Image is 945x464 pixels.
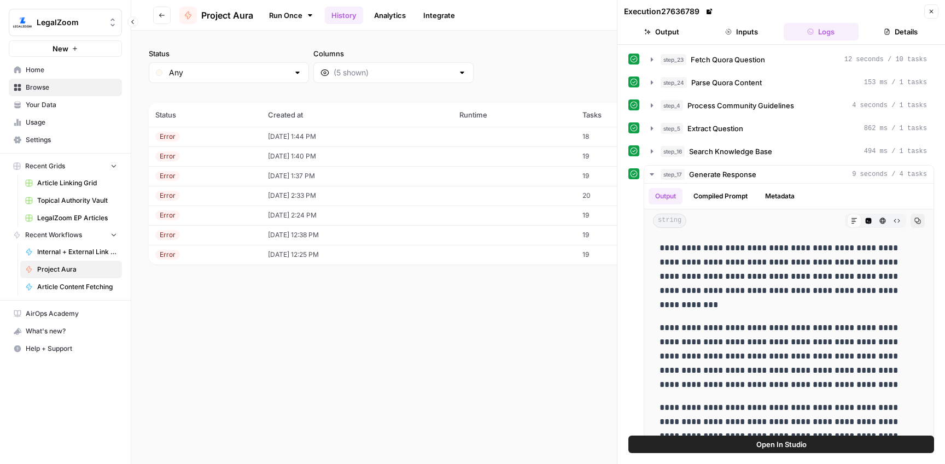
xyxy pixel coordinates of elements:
[661,146,685,157] span: step_16
[453,103,575,127] th: Runtime
[644,184,934,457] div: 9 seconds / 4 tasks
[149,48,309,59] label: Status
[169,67,289,78] input: Any
[576,205,673,225] td: 19
[367,7,412,24] a: Analytics
[644,51,934,68] button: 12 seconds / 10 tasks
[576,166,673,186] td: 19
[576,225,673,245] td: 19
[26,83,117,92] span: Browse
[155,132,180,142] div: Error
[26,135,117,145] span: Settings
[313,48,474,59] label: Columns
[864,124,927,133] span: 862 ms / 1 tasks
[576,186,673,205] td: 20
[155,230,180,240] div: Error
[9,131,122,149] a: Settings
[261,127,453,146] td: [DATE] 1:44 PM
[691,54,765,65] span: Fetch Quora Question
[155,191,180,201] div: Error
[155,171,180,181] div: Error
[644,143,934,160] button: 494 ms / 1 tasks
[9,114,122,131] a: Usage
[149,83,927,103] span: (7 records)
[261,225,453,245] td: [DATE] 12:38 PM
[149,103,261,127] th: Status
[26,309,117,319] span: AirOps Academy
[649,188,682,204] button: Output
[20,261,122,278] a: Project Aura
[20,174,122,192] a: Article Linking Grid
[576,245,673,265] td: 19
[9,227,122,243] button: Recent Workflows
[864,78,927,87] span: 153 ms / 1 tasks
[9,79,122,96] a: Browse
[9,40,122,57] button: New
[9,322,122,340] button: What's new?
[155,151,180,161] div: Error
[759,188,801,204] button: Metadata
[9,340,122,357] button: Help + Support
[261,186,453,205] td: [DATE] 2:33 PM
[26,65,117,75] span: Home
[624,23,699,40] button: Output
[25,230,82,240] span: Recent Workflows
[661,100,683,111] span: step_4
[852,169,927,179] span: 9 seconds / 4 tasks
[689,146,772,157] span: Search Knowledge Base
[179,7,253,24] a: Project Aura
[261,146,453,166] td: [DATE] 1:40 PM
[26,118,117,127] span: Usage
[20,209,122,227] a: LegalZoom EP Articles
[691,77,762,88] span: Parse Quora Content
[262,6,320,25] a: Run Once
[37,196,117,205] span: Topical Authority Vault
[155,210,180,220] div: Error
[25,161,65,171] span: Recent Grids
[261,103,453,127] th: Created at
[628,436,934,453] button: Open In Studio
[644,120,934,137] button: 862 ms / 1 tasks
[576,146,673,166] td: 19
[20,192,122,209] a: Topical Authority Vault
[661,169,685,180] span: step_17
[9,305,122,322] a: AirOps Academy
[687,100,794,111] span: Process Community Guidelines
[9,96,122,114] a: Your Data
[689,169,756,180] span: Generate Response
[26,344,117,354] span: Help + Support
[325,7,363,24] a: History
[863,23,938,40] button: Details
[26,100,117,110] span: Your Data
[20,243,122,261] a: Internal + External Link Addition
[37,213,117,223] span: LegalZoom EP Articles
[20,278,122,296] a: Article Content Fetching
[9,61,122,79] a: Home
[9,158,122,174] button: Recent Grids
[653,214,686,228] span: string
[661,54,686,65] span: step_23
[661,123,683,134] span: step_5
[417,7,462,24] a: Integrate
[9,9,122,36] button: Workspace: LegalZoom
[52,43,68,54] span: New
[624,6,715,17] div: Execution 27636789
[576,127,673,146] td: 18
[644,74,934,91] button: 153 ms / 1 tasks
[704,23,779,40] button: Inputs
[644,97,934,114] button: 4 seconds / 1 tasks
[261,245,453,265] td: [DATE] 12:25 PM
[661,77,687,88] span: step_24
[644,166,934,183] button: 9 seconds / 4 tasks
[576,103,673,127] th: Tasks
[687,123,743,134] span: Extract Question
[864,146,927,156] span: 494 ms / 1 tasks
[37,282,117,292] span: Article Content Fetching
[201,9,253,22] span: Project Aura
[784,23,859,40] button: Logs
[852,101,927,110] span: 4 seconds / 1 tasks
[155,250,180,260] div: Error
[37,178,117,188] span: Article Linking Grid
[37,265,117,274] span: Project Aura
[13,13,32,32] img: LegalZoom Logo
